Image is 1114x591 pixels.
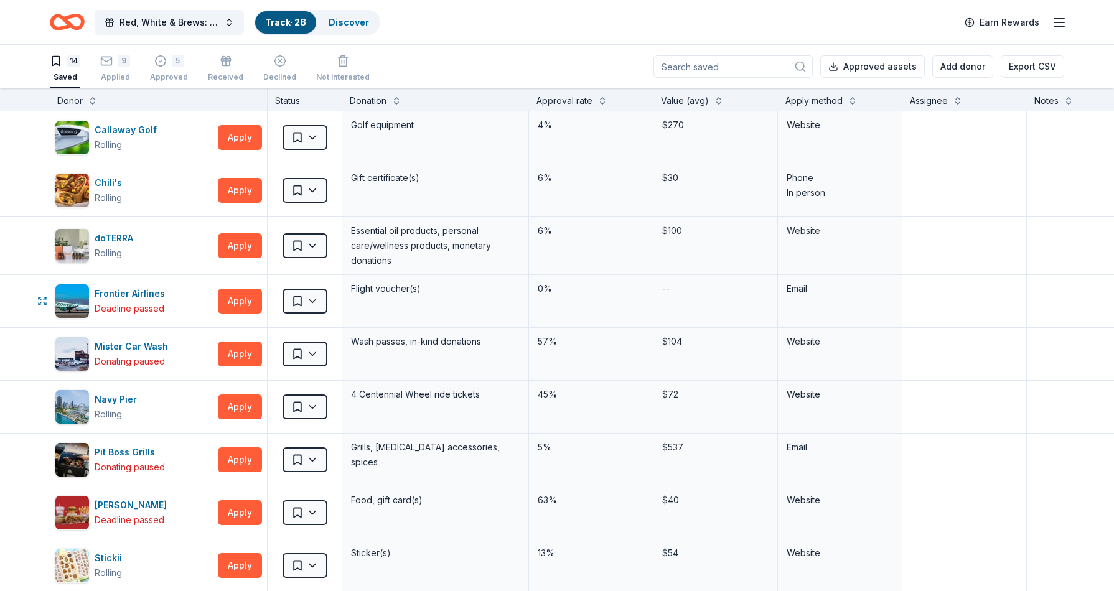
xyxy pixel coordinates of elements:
[218,447,262,472] button: Apply
[536,544,645,562] div: 13%
[1034,93,1059,108] div: Notes
[536,386,645,403] div: 45%
[787,387,893,402] div: Website
[95,565,122,580] div: Rolling
[661,280,671,297] div: --
[95,354,165,369] div: Donating paused
[95,190,122,205] div: Rolling
[118,55,130,67] div: 9
[95,445,165,460] div: Pit Boss Grills
[254,10,380,35] button: Track· 28Discover
[95,246,122,261] div: Rolling
[350,93,386,108] div: Donation
[95,513,164,528] div: Deadline passed
[55,495,213,530] button: Image for Portillo's[PERSON_NAME]Deadline passed
[787,546,893,561] div: Website
[172,55,184,67] div: 5
[316,50,370,88] button: Not interested
[661,333,770,350] div: $104
[350,280,521,297] div: Flight voucher(s)
[218,342,262,366] button: Apply
[95,460,165,475] div: Donating paused
[150,50,188,88] button: 5Approved
[787,223,893,238] div: Website
[95,551,127,565] div: Stickii
[661,93,709,108] div: Value (avg)
[57,93,83,108] div: Donor
[661,169,770,187] div: $30
[350,439,521,471] div: Grills, [MEDICAL_DATA] accessories, spices
[350,386,521,403] div: 4 Centennial Wheel ride tickets
[55,390,89,424] img: Image for Navy Pier
[787,170,893,185] div: Phone
[350,222,521,269] div: Essential oil products, personal care/wellness products, monetary donations
[55,389,213,424] button: Image for Navy PierNavy PierRolling
[67,55,80,67] div: 14
[208,72,243,82] div: Received
[55,337,213,371] button: Image for Mister Car WashMister Car WashDonating paused
[208,50,243,88] button: Received
[55,443,89,477] img: Image for Pit Boss Grills
[55,228,213,263] button: Image for doTERRAdoTERRARolling
[787,185,893,200] div: In person
[263,50,296,88] button: Declined
[787,118,893,133] div: Website
[350,544,521,562] div: Sticker(s)
[661,222,770,240] div: $100
[350,491,521,509] div: Food, gift card(s)
[1001,55,1064,78] button: Export CSV
[536,333,645,350] div: 57%
[218,178,262,203] button: Apply
[55,120,213,155] button: Image for Callaway GolfCallaway GolfRolling
[50,7,85,37] a: Home
[329,17,369,27] a: Discover
[787,440,893,455] div: Email
[218,394,262,419] button: Apply
[787,334,893,349] div: Website
[536,169,645,187] div: 6%
[787,281,893,296] div: Email
[785,93,843,108] div: Apply method
[661,116,770,134] div: $270
[95,123,162,137] div: Callaway Golf
[55,284,213,319] button: Image for Frontier AirlinesFrontier AirlinesDeadline passed
[55,496,89,529] img: Image for Portillo's
[55,173,213,208] button: Image for Chili'sChili'sRolling
[95,301,164,316] div: Deadline passed
[268,88,342,111] div: Status
[653,55,813,78] input: Search saved
[661,544,770,562] div: $54
[218,233,262,258] button: Apply
[55,229,89,263] img: Image for doTERRA
[55,442,213,477] button: Image for Pit Boss GrillsPit Boss GrillsDonating paused
[218,500,262,525] button: Apply
[536,439,645,456] div: 5%
[536,116,645,134] div: 4%
[218,125,262,150] button: Apply
[661,386,770,403] div: $72
[95,392,142,407] div: Navy Pier
[536,491,645,509] div: 63%
[55,284,89,318] img: Image for Frontier Airlines
[95,339,173,354] div: Mister Car Wash
[263,72,296,82] div: Declined
[95,498,172,513] div: [PERSON_NAME]
[910,93,948,108] div: Assignee
[55,337,89,371] img: Image for Mister Car Wash
[100,50,130,88] button: 9Applied
[50,50,80,88] button: 14Saved
[95,231,138,246] div: doTERRA
[55,121,89,154] img: Image for Callaway Golf
[95,137,122,152] div: Rolling
[932,55,993,78] button: Add donor
[661,491,770,509] div: $40
[150,72,188,82] div: Approved
[100,72,130,82] div: Applied
[119,15,219,30] span: Red, White & Brews: a tasting fundraiser benefitting the Waukesha Police Department
[661,439,770,456] div: $537
[50,72,80,82] div: Saved
[95,407,122,422] div: Rolling
[350,333,521,350] div: Wash passes, in-kind donations
[350,116,521,134] div: Golf equipment
[820,55,925,78] button: Approved assets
